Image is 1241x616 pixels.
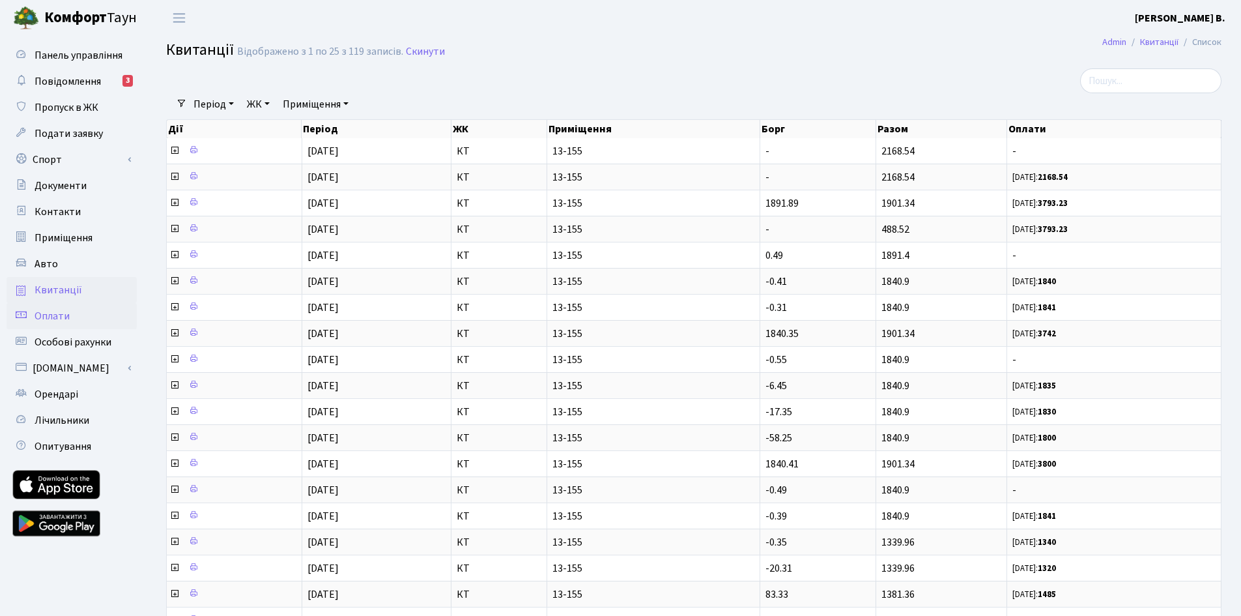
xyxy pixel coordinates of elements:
span: Панель управління [35,48,122,63]
span: 13-155 [552,433,754,443]
span: Подати заявку [35,126,103,141]
a: Скинути [406,46,445,58]
span: [DATE] [307,587,339,602]
a: [PERSON_NAME] В. [1135,10,1225,26]
a: [DOMAIN_NAME] [7,355,137,381]
span: Квитанції [35,283,82,297]
span: 13-155 [552,146,754,156]
b: 1840 [1038,276,1056,287]
a: Лічильники [7,407,137,433]
span: КТ [457,563,541,574]
span: Авто [35,257,58,271]
div: Відображено з 1 по 25 з 119 записів. [237,46,403,58]
span: 2168.54 [881,144,915,158]
span: 1901.34 [881,196,915,211]
span: 13-155 [552,224,754,235]
span: Документи [35,179,87,193]
span: [DATE] [307,379,339,393]
b: 1320 [1038,563,1056,574]
span: 2168.54 [881,170,915,184]
span: 1339.96 [881,535,915,550]
small: [DATE]: [1012,536,1056,548]
span: [DATE] [307,196,339,211]
small: [DATE]: [1012,302,1056,314]
span: КТ [457,172,541,183]
span: [DATE] [307,561,339,576]
span: -0.49 [765,483,787,497]
span: [DATE] [307,301,339,315]
th: Оплати [1007,120,1221,138]
small: [DATE]: [1012,328,1056,340]
span: [DATE] [307,457,339,471]
span: 13-155 [552,589,754,600]
b: 1800 [1038,432,1056,444]
span: 1840.9 [881,509,909,523]
th: Разом [876,120,1007,138]
small: [DATE]: [1012,380,1056,392]
span: -0.41 [765,274,787,289]
span: -0.39 [765,509,787,523]
span: -58.25 [765,431,792,445]
b: 3800 [1038,458,1056,470]
small: [DATE]: [1012,432,1056,444]
img: logo.png [13,5,39,31]
b: 1835 [1038,380,1056,392]
small: [DATE]: [1012,406,1056,418]
span: 13-155 [552,381,754,391]
span: - [1012,355,1216,365]
span: [DATE] [307,353,339,367]
span: 13-155 [552,537,754,548]
span: КТ [457,511,541,521]
span: 13-155 [552,329,754,339]
span: - [765,222,769,237]
b: Комфорт [44,7,107,28]
span: 13-155 [552,172,754,183]
span: КТ [457,381,541,391]
span: 1840.9 [881,274,909,289]
span: 1901.34 [881,457,915,471]
small: [DATE]: [1012,276,1056,287]
span: 13-155 [552,511,754,521]
small: [DATE]: [1012,458,1056,470]
a: Документи [7,173,137,199]
b: 1841 [1038,302,1056,314]
span: -0.31 [765,301,787,315]
span: - [765,170,769,184]
span: Лічильники [35,413,89,428]
span: 488.52 [881,222,909,237]
span: [DATE] [307,248,339,263]
span: КТ [457,537,541,548]
th: Борг [760,120,876,138]
b: 1830 [1038,406,1056,418]
b: 1485 [1038,589,1056,600]
span: 13-155 [552,407,754,417]
span: Пропуск в ЖК [35,100,98,115]
span: 1840.9 [881,353,909,367]
button: Переключити навігацію [163,7,195,29]
span: 1840.9 [881,405,909,419]
span: [DATE] [307,405,339,419]
span: КТ [457,329,541,339]
a: Admin [1102,35,1126,49]
span: Опитування [35,439,91,454]
span: - [1012,485,1216,495]
span: [DATE] [307,431,339,445]
span: 13-155 [552,563,754,574]
span: КТ [457,250,541,261]
span: 1840.9 [881,379,909,393]
span: КТ [457,146,541,156]
span: [DATE] [307,222,339,237]
th: Період [302,120,451,138]
a: Пропуск в ЖК [7,95,137,121]
span: [DATE] [307,327,339,341]
a: Період [188,93,239,115]
a: Квитанції [7,277,137,303]
span: [DATE] [307,509,339,523]
small: [DATE]: [1012,510,1056,522]
a: Повідомлення3 [7,68,137,95]
span: 1840.41 [765,457,799,471]
span: Таун [44,7,137,29]
a: Спорт [7,147,137,173]
span: - [1012,146,1216,156]
span: 83.33 [765,587,788,602]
